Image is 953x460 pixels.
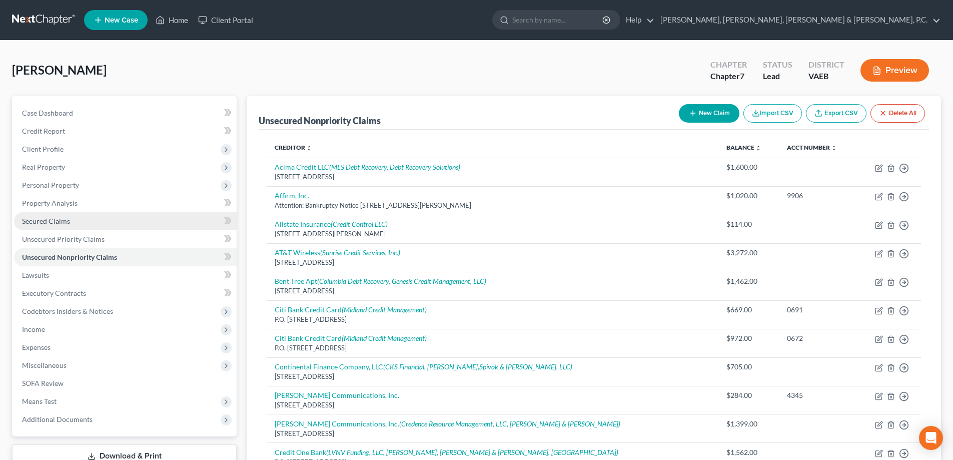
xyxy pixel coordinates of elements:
div: Status [763,59,792,71]
div: $3,272.00 [726,248,771,258]
a: [PERSON_NAME], [PERSON_NAME], [PERSON_NAME] & [PERSON_NAME], P.C. [655,11,940,29]
div: P.O. [STREET_ADDRESS] [275,315,710,324]
div: $1,462.00 [726,276,771,286]
a: Acima Credit LLC(MLS Debt Recovery, Debt Recovery Solutions) [275,163,460,171]
div: [STREET_ADDRESS][PERSON_NAME] [275,229,710,239]
a: AT&T Wireless(Sunrise Credit Services, Inc.) [275,248,400,257]
div: $1,600.00 [726,162,771,172]
i: (Credence Resource Management, LLC, [PERSON_NAME] & [PERSON_NAME]) [399,419,620,428]
span: Secured Claims [22,217,70,225]
i: (Midland Credit Management) [342,305,427,314]
i: unfold_more [306,145,312,151]
span: Income [22,325,45,333]
a: Unsecured Priority Claims [14,230,237,248]
div: 0672 [787,333,849,343]
div: $284.00 [726,390,771,400]
button: Preview [860,59,929,82]
span: Additional Documents [22,415,93,423]
a: Creditor unfold_more [275,144,312,151]
i: (LVNV Funding, LLC, [PERSON_NAME], [PERSON_NAME] & [PERSON_NAME], [GEOGRAPHIC_DATA]) [326,448,618,456]
a: Home [151,11,193,29]
div: Lead [763,71,792,82]
span: Expenses [22,343,51,351]
a: Unsecured Nonpriority Claims [14,248,237,266]
a: Property Analysis [14,194,237,212]
span: New Case [105,17,138,24]
span: Property Analysis [22,199,78,207]
div: $705.00 [726,362,771,372]
div: $972.00 [726,333,771,343]
div: $1,020.00 [726,191,771,201]
a: [PERSON_NAME] Communications, Inc. [275,391,399,399]
a: Lawsuits [14,266,237,284]
a: Bent Tree Apt(Columbia Debt Recovery, Genesis Credit Management, LLC) [275,277,486,285]
span: Personal Property [22,181,79,189]
i: unfold_more [831,145,837,151]
span: Credit Report [22,127,65,135]
a: Client Portal [193,11,258,29]
div: 0691 [787,305,849,315]
a: Credit Report [14,122,237,140]
a: Credit One Bank(LVNV Funding, LLC, [PERSON_NAME], [PERSON_NAME] & [PERSON_NAME], [GEOGRAPHIC_DATA]) [275,448,618,456]
div: Attention: Bankruptcy Notice [STREET_ADDRESS][PERSON_NAME] [275,201,710,210]
i: (Sunrise Credit Services, Inc.) [320,248,400,257]
div: [STREET_ADDRESS] [275,286,710,296]
div: [STREET_ADDRESS] [275,400,710,410]
div: Chapter [710,59,747,71]
a: Case Dashboard [14,104,237,122]
a: Affirm, Inc. [275,191,309,200]
span: Client Profile [22,145,64,153]
a: Help [621,11,654,29]
span: SOFA Review [22,379,64,387]
div: [STREET_ADDRESS] [275,172,710,182]
div: [STREET_ADDRESS] [275,429,710,438]
div: 4345 [787,390,849,400]
input: Search by name... [512,11,604,29]
i: (Midland Credit Management) [342,334,427,342]
div: Unsecured Nonpriority Claims [259,115,381,127]
div: [STREET_ADDRESS] [275,258,710,267]
a: Balance unfold_more [726,144,761,151]
span: Codebtors Insiders & Notices [22,307,113,315]
span: Real Property [22,163,65,171]
a: Acct Number unfold_more [787,144,837,151]
span: Case Dashboard [22,109,73,117]
a: Allstate Insurance(Credit Control LLC) [275,220,388,228]
div: [STREET_ADDRESS] [275,372,710,381]
i: (MLS Debt Recovery, Debt Recovery Solutions) [329,163,460,171]
span: Unsecured Nonpriority Claims [22,253,117,261]
span: [PERSON_NAME] [12,63,107,77]
div: 9906 [787,191,849,201]
a: Continental Finance Company, LLC(CKS Financial, [PERSON_NAME],Spivok & [PERSON_NAME], LLC) [275,362,572,371]
span: Lawsuits [22,271,49,279]
span: Unsecured Priority Claims [22,235,105,243]
i: (Columbia Debt Recovery, Genesis Credit Management, LLC) [317,277,486,285]
a: Executory Contracts [14,284,237,302]
span: 7 [740,71,744,81]
div: $1,562.00 [726,447,771,457]
button: Import CSV [743,104,802,123]
div: $669.00 [726,305,771,315]
div: $114.00 [726,219,771,229]
a: [PERSON_NAME] Communications, Inc.(Credence Resource Management, LLC, [PERSON_NAME] & [PERSON_NAME]) [275,419,620,428]
span: Means Test [22,397,57,405]
div: District [808,59,844,71]
i: unfold_more [755,145,761,151]
div: VAEB [808,71,844,82]
a: SOFA Review [14,374,237,392]
i: (CKS Financial, [PERSON_NAME],Spivok & [PERSON_NAME], LLC) [383,362,572,371]
a: Secured Claims [14,212,237,230]
a: Citi Bank Credit Card(Midland Credit Management) [275,305,427,314]
a: Citi Bank Credit Card(Midland Credit Management) [275,334,427,342]
button: New Claim [679,104,739,123]
div: Open Intercom Messenger [919,426,943,450]
button: Delete All [870,104,925,123]
i: (Credit Control LLC) [331,220,388,228]
div: P.O. [STREET_ADDRESS] [275,343,710,353]
div: Chapter [710,71,747,82]
div: $1,399.00 [726,419,771,429]
a: Export CSV [806,104,866,123]
span: Miscellaneous [22,361,67,369]
span: Executory Contracts [22,289,86,297]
